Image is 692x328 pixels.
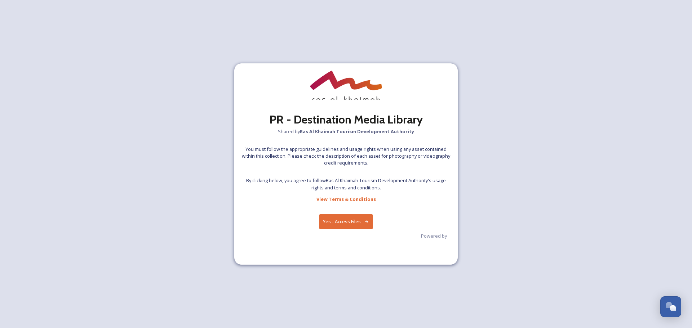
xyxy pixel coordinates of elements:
[241,148,451,169] span: You must follow the appropriate guidelines and usage rights when using any asset contained within...
[400,238,451,255] img: SnapSea Logo
[316,198,376,205] strong: View Terms & Conditions
[319,216,373,231] button: Yes - Access Files
[278,130,414,137] span: Shared by
[310,73,382,113] img: raktda_eng_new-stacked-logo_rgb.png
[270,113,423,130] h2: PR - Destination Media Library
[421,235,447,242] span: Powered by
[300,130,414,137] strong: Ras Al Khaimah Tourism Development Authority
[660,296,681,317] button: Open Chat
[241,180,451,193] span: By clicking below, you agree to follow Ras Al Khaimah Tourism Development Authority 's usage righ...
[316,197,376,206] a: View Terms & Conditions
